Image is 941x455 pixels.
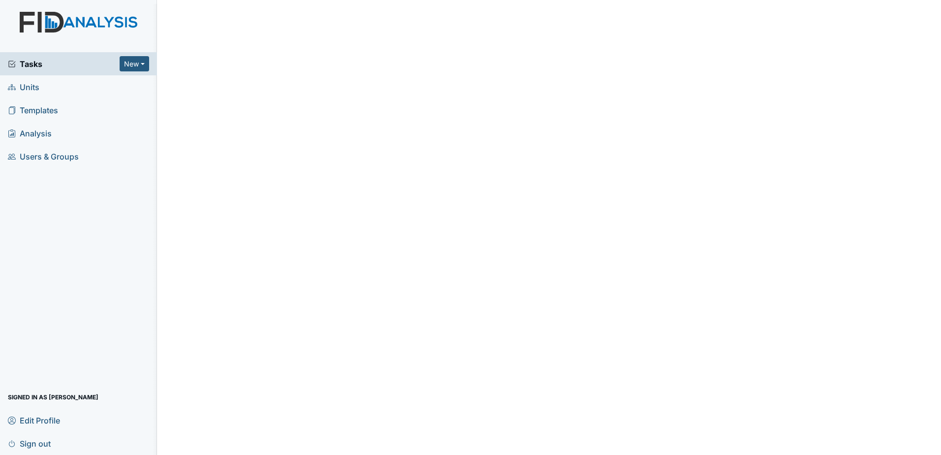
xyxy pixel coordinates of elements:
[8,79,39,95] span: Units
[120,56,149,71] button: New
[8,436,51,451] span: Sign out
[8,390,98,405] span: Signed in as [PERSON_NAME]
[8,149,79,164] span: Users & Groups
[8,102,58,118] span: Templates
[8,126,52,141] span: Analysis
[8,413,60,428] span: Edit Profile
[8,58,120,70] a: Tasks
